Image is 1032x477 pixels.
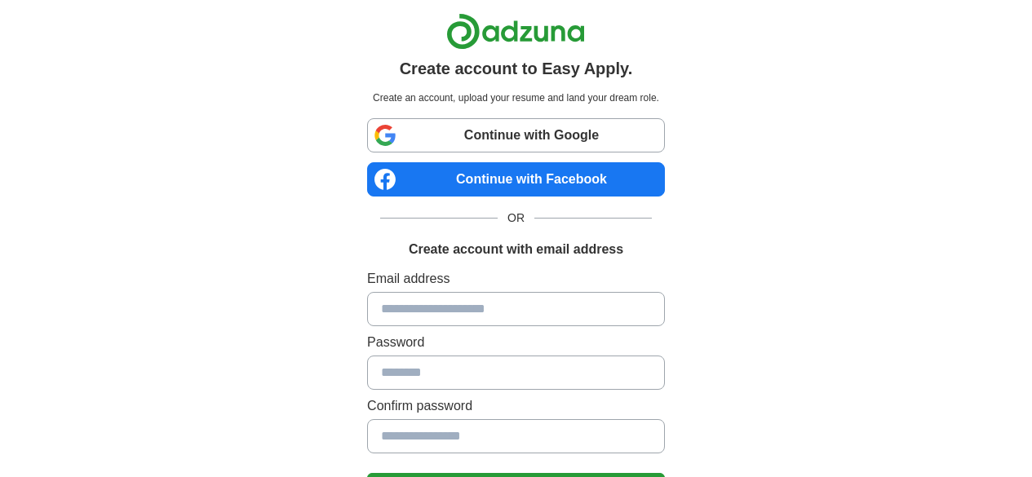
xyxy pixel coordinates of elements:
[400,56,633,81] h1: Create account to Easy Apply.
[367,269,665,289] label: Email address
[409,240,623,259] h1: Create account with email address
[367,162,665,197] a: Continue with Facebook
[367,396,665,416] label: Confirm password
[367,333,665,352] label: Password
[446,13,585,50] img: Adzuna logo
[367,118,665,152] a: Continue with Google
[498,210,534,227] span: OR
[370,91,662,105] p: Create an account, upload your resume and land your dream role.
